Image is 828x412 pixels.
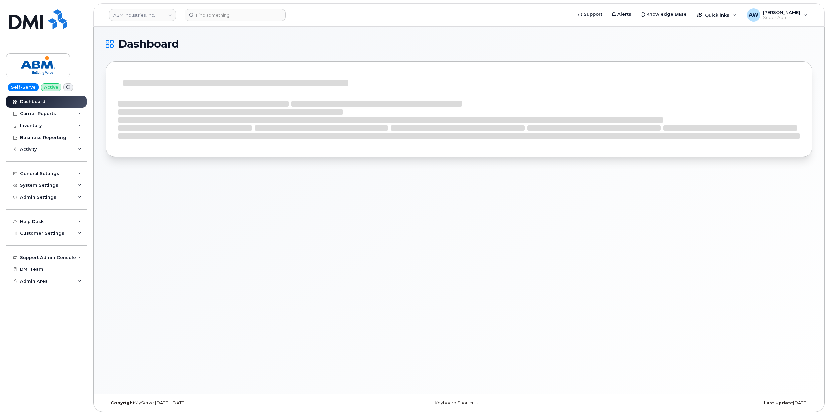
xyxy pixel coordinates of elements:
div: MyServe [DATE]–[DATE] [106,400,341,406]
span: Dashboard [118,39,179,49]
a: Keyboard Shortcuts [435,400,478,405]
strong: Copyright [111,400,135,405]
div: [DATE] [577,400,812,406]
strong: Last Update [764,400,793,405]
